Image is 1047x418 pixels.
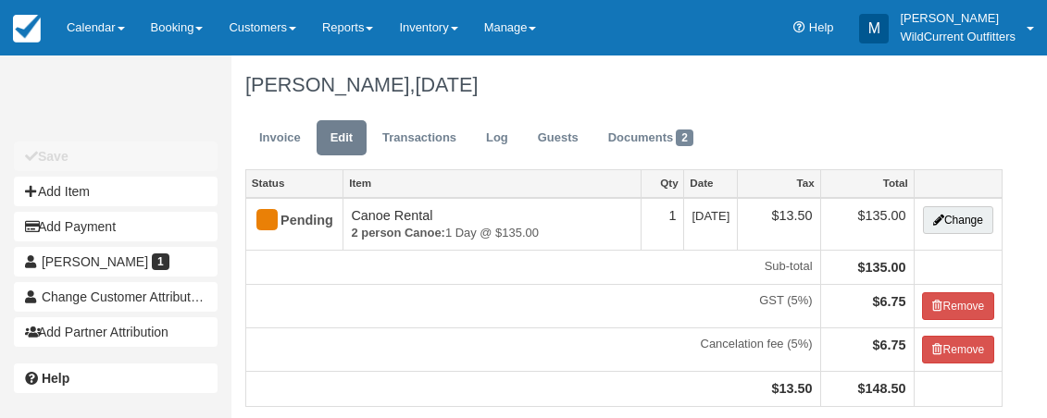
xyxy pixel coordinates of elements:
span: Help [809,20,834,34]
a: [PERSON_NAME] 1 [14,247,218,277]
p: WildCurrent Outfitters [900,28,1016,46]
strong: 2 person Canoe [351,226,445,240]
em: GST (5%) [254,292,813,310]
td: $13.50 [738,198,820,251]
td: Canoe Rental [343,198,641,251]
a: Status [246,170,343,196]
button: Remove [922,336,995,363]
div: M [859,14,889,43]
a: Log [472,120,522,156]
strong: $135.00 [858,260,906,275]
span: 2 [676,129,693,146]
i: Help [793,22,805,34]
p: [PERSON_NAME] [900,9,1016,28]
div: Pending [254,206,319,236]
button: Save [14,141,218,171]
a: Edit [317,120,367,156]
a: Invoice [245,120,315,156]
strong: $148.50 [858,381,906,396]
b: Help [42,371,69,386]
span: [DATE] [415,73,478,96]
a: Guests [524,120,592,156]
td: $135.00 [820,198,914,251]
a: Transactions [368,120,470,156]
a: Item [343,170,640,196]
button: Change Customer Attribution [14,282,218,312]
a: Help [14,363,218,393]
strong: $6.75 [873,338,906,352]
strong: $6.75 [873,294,906,309]
em: 1 Day @ $135.00 [351,225,632,242]
span: [PERSON_NAME] [42,254,148,269]
button: Change [923,206,993,234]
span: Change Customer Attribution [42,289,208,304]
h1: [PERSON_NAME], [245,74,1003,96]
a: Documents2 [594,120,707,156]
td: 1 [641,198,684,251]
em: Cancelation fee (5%) [254,336,813,353]
button: Remove [922,292,995,320]
button: Add Payment [14,212,218,241]
a: Tax [738,170,819,196]
img: checkfront-main-nav-mini-logo.png [13,15,41,43]
span: 1 [152,253,169,270]
a: Total [821,170,914,196]
strong: $13.50 [772,381,813,396]
button: Add Partner Attribution [14,317,218,347]
a: Date [684,170,737,196]
b: Save [38,149,69,164]
button: Add Item [14,177,218,206]
a: Qty [642,170,684,196]
em: Sub-total [254,258,813,276]
span: [DATE] [692,209,729,223]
